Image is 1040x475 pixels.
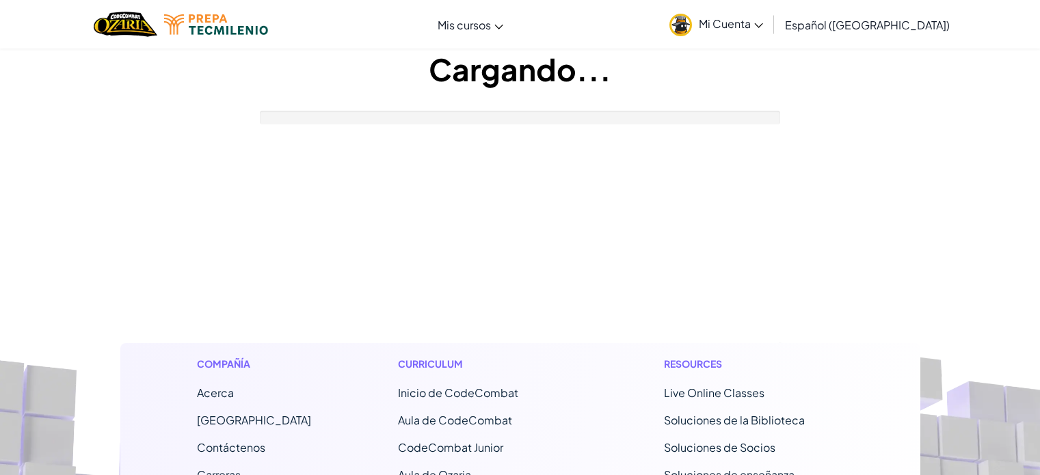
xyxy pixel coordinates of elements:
a: Soluciones de Socios [664,440,775,454]
a: Soluciones de la Biblioteca [664,413,805,427]
a: Acerca [197,385,234,400]
img: Tecmilenio logo [164,14,268,35]
img: Home [94,10,157,38]
h1: Curriculum [398,357,578,371]
h1: Compañía [197,357,311,371]
a: Mis cursos [431,6,510,43]
a: Mi Cuenta [663,3,770,46]
span: Español ([GEOGRAPHIC_DATA]) [785,18,950,32]
a: CodeCombat Junior [398,440,503,454]
span: Mi Cuenta [699,16,763,31]
img: avatar [669,14,692,36]
a: Español ([GEOGRAPHIC_DATA]) [778,6,957,43]
a: Aula de CodeCombat [398,413,512,427]
a: [GEOGRAPHIC_DATA] [197,413,311,427]
a: Ozaria by CodeCombat logo [94,10,157,38]
a: Live Online Classes [664,385,764,400]
span: Mis cursos [438,18,491,32]
span: Inicio de CodeCombat [398,385,518,400]
h1: Resources [664,357,844,371]
span: Contáctenos [197,440,265,454]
